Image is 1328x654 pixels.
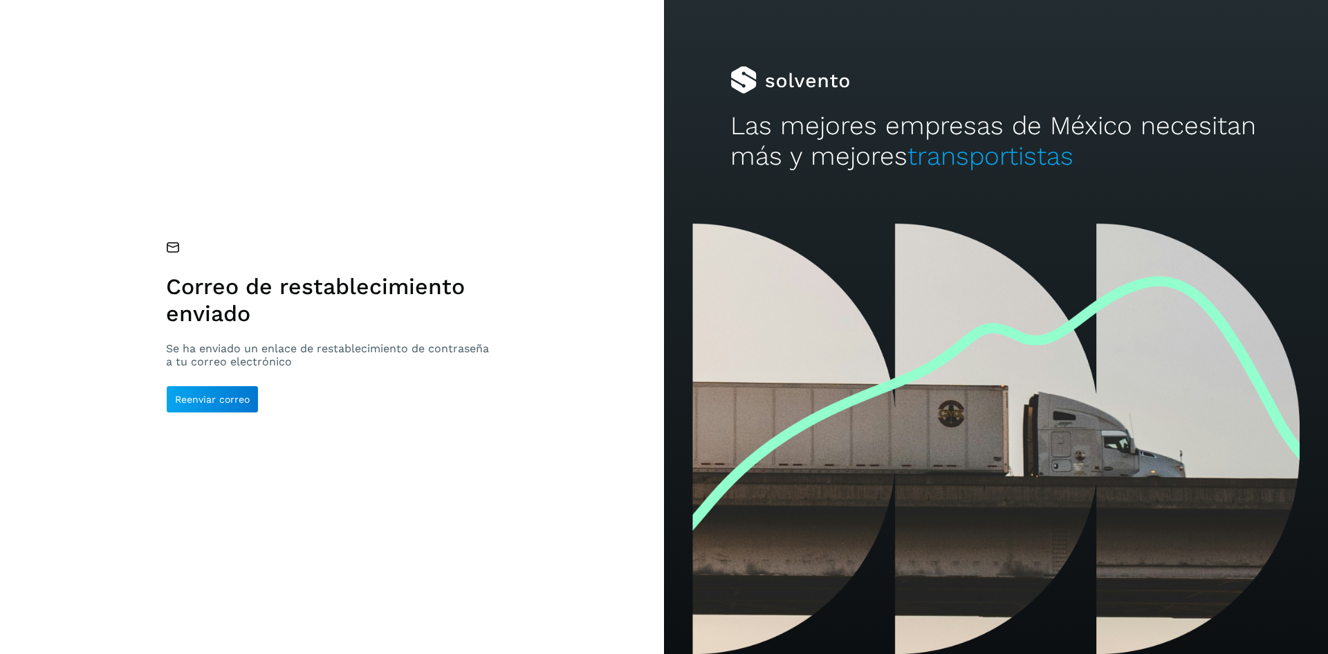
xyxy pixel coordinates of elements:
[166,273,495,327] h1: Correo de restablecimiento enviado
[166,342,495,368] p: Se ha enviado un enlace de restablecimiento de contraseña a tu correo electrónico
[730,111,1262,172] h2: Las mejores empresas de México necesitan más y mejores
[175,394,250,404] span: Reenviar correo
[166,385,259,413] button: Reenviar correo
[907,141,1073,171] span: transportistas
